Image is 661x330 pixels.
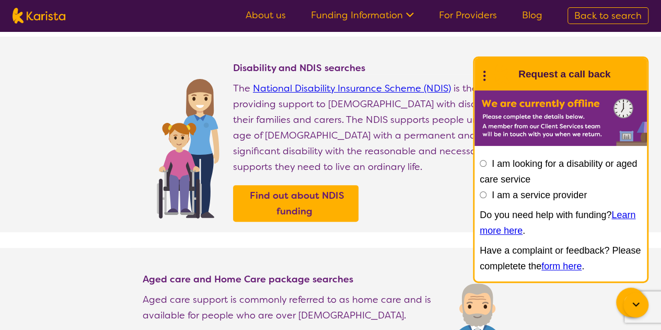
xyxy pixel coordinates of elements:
h4: Disability and NDIS searches [233,62,519,74]
a: About us [246,9,286,21]
label: I am looking for a disability or aged care service [480,158,637,185]
p: Do you need help with funding? . [480,207,642,238]
p: Aged care support is commonly referred to as home care and is available for people who are over [... [143,292,436,323]
h1: Request a call back [518,66,610,82]
a: Find out about NDIS funding [236,188,356,219]
b: Find out about NDIS funding [250,189,344,218]
a: Back to search [567,7,648,24]
img: Karista offline chat form to request call back [474,90,647,146]
label: I am a service provider [492,190,587,200]
img: Karista logo [13,8,65,24]
span: Back to search [574,9,642,22]
button: Channel Menu [616,288,645,317]
h4: Aged care and Home Care package searches [143,273,436,286]
a: Funding Information [311,9,414,21]
a: Blog [522,9,542,21]
a: National Disability Insurance Scheme (NDIS) [253,82,451,95]
p: Have a complaint or feedback? Please completete the . [480,243,642,274]
a: For Providers [439,9,497,21]
img: Find NDIS and Disability services and providers [153,72,223,219]
img: Karista [491,64,512,85]
p: The is the way of providing support to [DEMOGRAPHIC_DATA] with disability, their families and car... [233,81,519,175]
a: form here [541,261,582,271]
